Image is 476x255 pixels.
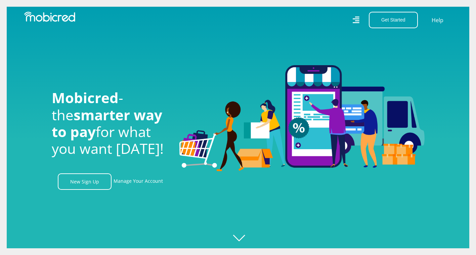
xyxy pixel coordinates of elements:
img: Mobicred [24,12,75,22]
span: Mobicred [52,88,119,107]
h1: - the for what you want [DATE]! [52,89,169,157]
a: New Sign Up [58,173,112,190]
button: Get Started [369,12,418,28]
a: Manage Your Account [114,173,163,190]
span: smarter way to pay [52,105,162,141]
img: Welcome to Mobicred [179,65,425,171]
a: Help [431,16,444,25]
